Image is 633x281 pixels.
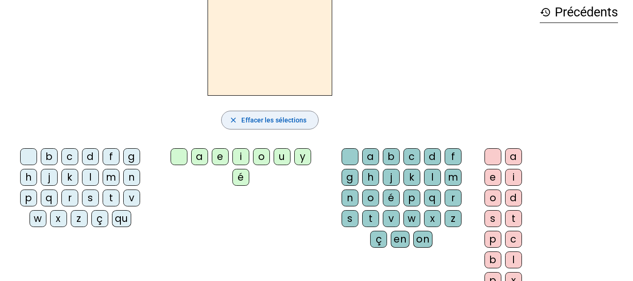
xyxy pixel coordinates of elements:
div: é [232,169,249,186]
div: ç [370,231,387,248]
div: k [403,169,420,186]
div: d [82,148,99,165]
div: u [274,148,290,165]
div: j [383,169,400,186]
div: l [424,169,441,186]
div: o [484,190,501,206]
div: a [505,148,522,165]
div: x [50,210,67,227]
div: y [294,148,311,165]
mat-icon: history [540,7,551,18]
div: o [362,190,379,206]
div: c [403,148,420,165]
div: p [484,231,501,248]
div: x [424,210,441,227]
h3: Précédents [540,2,618,23]
div: g [342,169,358,186]
div: e [484,169,501,186]
div: g [123,148,140,165]
span: Effacer les sélections [241,114,306,126]
div: f [103,148,119,165]
div: é [383,190,400,206]
div: b [383,148,400,165]
div: en [391,231,410,248]
div: d [424,148,441,165]
div: s [484,210,501,227]
div: t [505,210,522,227]
div: r [61,190,78,206]
div: v [123,190,140,206]
button: Effacer les sélections [221,111,318,129]
div: l [82,169,99,186]
div: z [445,210,462,227]
div: h [362,169,379,186]
div: b [41,148,58,165]
div: h [20,169,37,186]
div: q [41,190,58,206]
div: w [30,210,46,227]
div: m [445,169,462,186]
div: a [362,148,379,165]
div: i [505,169,522,186]
div: i [232,148,249,165]
div: p [20,190,37,206]
div: c [505,231,522,248]
div: c [61,148,78,165]
div: q [424,190,441,206]
div: n [123,169,140,186]
div: w [403,210,420,227]
div: z [71,210,88,227]
div: ç [91,210,108,227]
div: j [41,169,58,186]
div: p [403,190,420,206]
div: d [505,190,522,206]
div: m [103,169,119,186]
div: t [362,210,379,227]
div: on [413,231,432,248]
div: r [445,190,462,206]
div: o [253,148,270,165]
div: a [191,148,208,165]
div: b [484,251,501,268]
div: s [82,190,99,206]
div: l [505,251,522,268]
mat-icon: close [229,116,238,124]
div: n [342,190,358,206]
div: t [103,190,119,206]
div: s [342,210,358,227]
div: qu [112,210,131,227]
div: v [383,210,400,227]
div: k [61,169,78,186]
div: f [445,148,462,165]
div: e [212,148,229,165]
